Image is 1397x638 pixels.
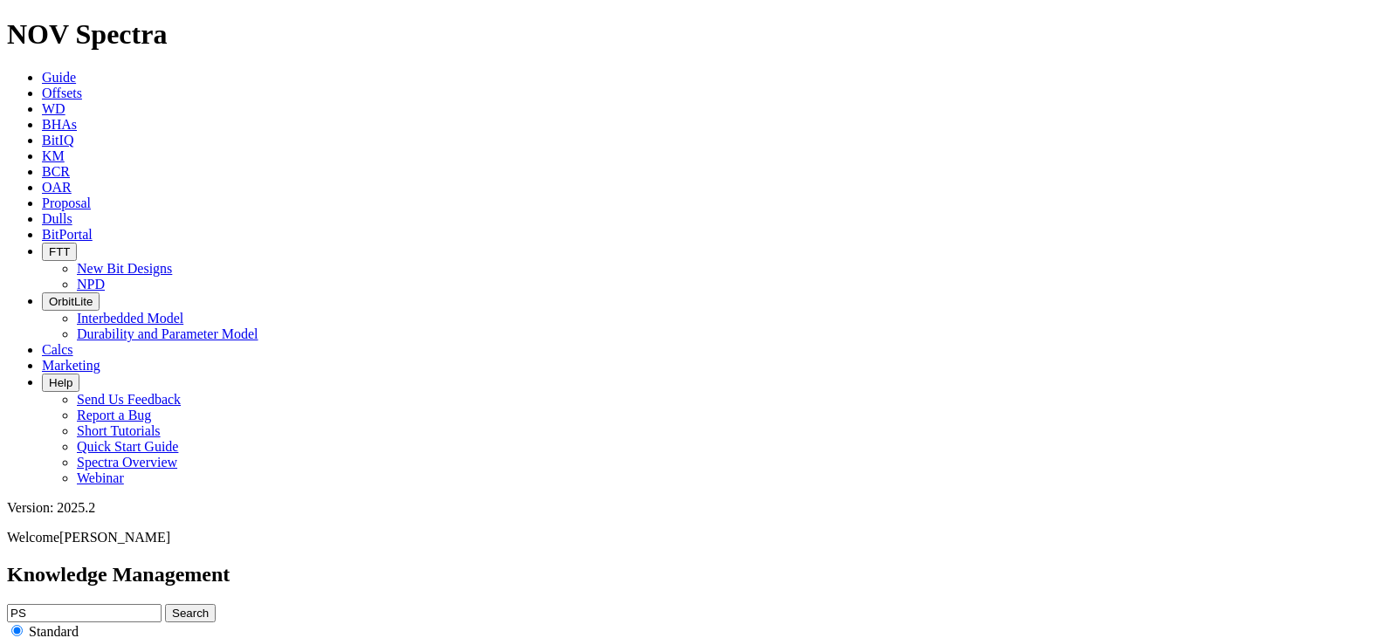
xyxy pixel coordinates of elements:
a: BitPortal [42,227,93,242]
a: Report a Bug [77,408,151,422]
h1: NOV Spectra [7,18,1390,51]
span: [PERSON_NAME] [59,530,170,545]
a: Calcs [42,342,73,357]
span: FTT [49,245,70,258]
input: e.g. Smoothsteer Record [7,604,162,622]
a: Guide [42,70,76,85]
a: Webinar [77,470,124,485]
a: BitIQ [42,133,73,147]
a: WD [42,101,65,116]
a: BHAs [42,117,77,132]
a: OAR [42,180,72,195]
a: Dulls [42,211,72,226]
a: Spectra Overview [77,455,177,470]
a: BCR [42,164,70,179]
button: OrbitLite [42,292,100,311]
a: Proposal [42,196,91,210]
div: Version: 2025.2 [7,500,1390,516]
a: NPD [77,277,105,292]
a: Send Us Feedback [77,392,181,407]
a: Interbedded Model [77,311,183,326]
a: Short Tutorials [77,423,161,438]
a: Offsets [42,86,82,100]
h2: Knowledge Management [7,563,1390,587]
button: FTT [42,243,77,261]
span: Help [49,376,72,389]
button: Search [165,604,216,622]
a: New Bit Designs [77,261,172,276]
button: Help [42,374,79,392]
a: KM [42,148,65,163]
span: OrbitLite [49,295,93,308]
a: Quick Start Guide [77,439,178,454]
a: Durability and Parameter Model [77,326,258,341]
p: Welcome [7,530,1390,545]
a: Marketing [42,358,100,373]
